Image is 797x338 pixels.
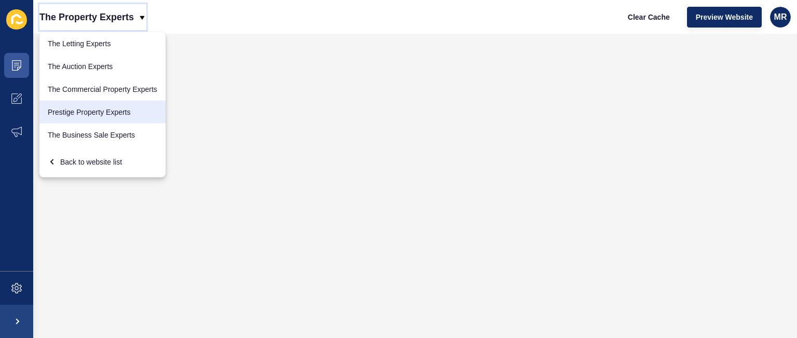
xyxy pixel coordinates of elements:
a: Prestige Property Experts [39,101,166,124]
p: The Property Experts [39,4,134,30]
span: Clear Cache [628,12,670,22]
button: Clear Cache [619,7,679,28]
a: The Business Sale Experts [39,124,166,146]
a: The Auction Experts [39,55,166,78]
div: Back to website list [48,153,157,171]
a: The Commercial Property Experts [39,78,166,101]
button: Preview Website [687,7,762,28]
span: MR [774,12,787,22]
a: The Letting Experts [39,32,166,55]
span: Preview Website [696,12,753,22]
